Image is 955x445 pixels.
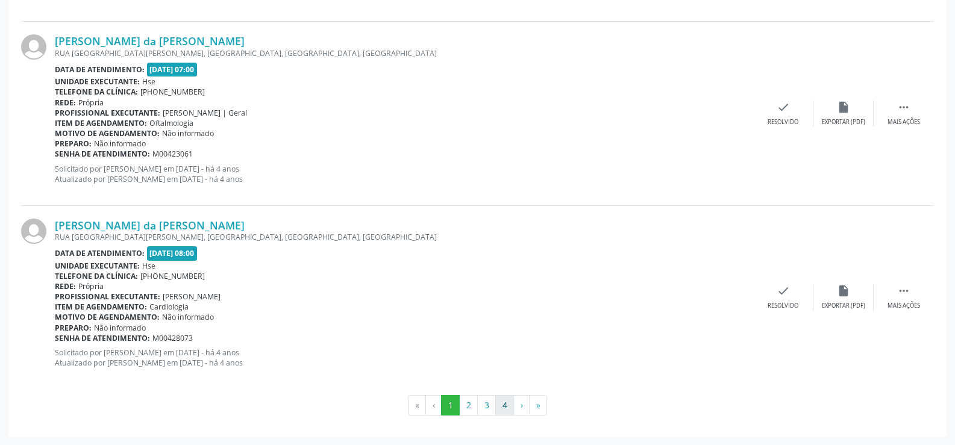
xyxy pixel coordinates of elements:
button: Go to page 3 [477,395,496,415]
button: Go to last page [529,395,547,415]
a: [PERSON_NAME] da [PERSON_NAME] [55,219,245,232]
b: Unidade executante: [55,261,140,271]
span: Própria [78,281,104,291]
span: Não informado [94,138,146,149]
b: Motivo de agendamento: [55,128,160,138]
img: img [21,34,46,60]
span: [PERSON_NAME] | Geral [163,108,247,118]
i:  [897,101,910,114]
b: Telefone da clínica: [55,87,138,97]
span: [PHONE_NUMBER] [140,87,205,97]
span: Cardiologia [149,302,189,312]
b: Senha de atendimento: [55,149,150,159]
ul: Pagination [21,395,934,415]
img: img [21,219,46,244]
span: Própria [78,98,104,108]
span: [DATE] 08:00 [147,246,198,260]
div: Exportar (PDF) [822,302,865,310]
div: Resolvido [768,302,798,310]
b: Profissional executante: [55,108,160,118]
b: Data de atendimento: [55,64,145,75]
a: [PERSON_NAME] da [PERSON_NAME] [55,34,245,48]
i:  [897,284,910,297]
i: insert_drive_file [837,284,850,297]
span: Não informado [94,323,146,333]
div: Mais ações [888,302,920,310]
button: Go to page 1 [441,395,460,415]
div: RUA [GEOGRAPHIC_DATA][PERSON_NAME], [GEOGRAPHIC_DATA], [GEOGRAPHIC_DATA], [GEOGRAPHIC_DATA] [55,232,753,242]
span: [PERSON_NAME] [163,291,221,302]
span: Oftalmologia [149,118,193,128]
i: check [777,101,790,114]
button: Go to next page [513,395,530,415]
i: insert_drive_file [837,101,850,114]
div: Exportar (PDF) [822,118,865,126]
div: RUA [GEOGRAPHIC_DATA][PERSON_NAME], [GEOGRAPHIC_DATA], [GEOGRAPHIC_DATA], [GEOGRAPHIC_DATA] [55,48,753,58]
b: Item de agendamento: [55,302,147,312]
b: Preparo: [55,323,92,333]
span: [PHONE_NUMBER] [140,271,205,281]
span: Hse [142,76,155,87]
div: Mais ações [888,118,920,126]
span: Hse [142,261,155,271]
b: Data de atendimento: [55,248,145,258]
span: Não informado [162,312,214,322]
div: Resolvido [768,118,798,126]
b: Rede: [55,98,76,108]
span: [DATE] 07:00 [147,63,198,76]
b: Profissional executante: [55,291,160,302]
b: Rede: [55,281,76,291]
b: Preparo: [55,138,92,149]
b: Telefone da clínica: [55,271,138,281]
button: Go to page 2 [459,395,478,415]
b: Motivo de agendamento: [55,312,160,322]
b: Item de agendamento: [55,118,147,128]
p: Solicitado por [PERSON_NAME] em [DATE] - há 4 anos Atualizado por [PERSON_NAME] em [DATE] - há 4 ... [55,164,753,184]
p: Solicitado por [PERSON_NAME] em [DATE] - há 4 anos Atualizado por [PERSON_NAME] em [DATE] - há 4 ... [55,347,753,368]
span: M00428073 [152,333,193,343]
b: Senha de atendimento: [55,333,150,343]
i: check [777,284,790,297]
span: M00423061 [152,149,193,159]
b: Unidade executante: [55,76,140,87]
span: Não informado [162,128,214,138]
button: Go to page 4 [495,395,514,415]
